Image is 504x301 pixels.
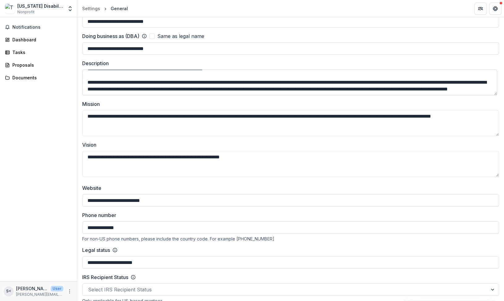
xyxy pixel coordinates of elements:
button: Get Help [489,2,502,15]
div: Sarah Sampson <sarah_s@tndisability.org> [6,289,11,293]
span: Same as legal name [157,32,204,40]
a: Dashboard [2,35,74,45]
label: Description [82,60,495,67]
div: General [111,5,128,12]
div: [US_STATE] Disability Coalition [17,3,63,9]
label: Website [82,184,495,192]
nav: breadcrumb [80,4,130,13]
p: [PERSON_NAME] <[PERSON_NAME][EMAIL_ADDRESS][DOMAIN_NAME]> [16,285,48,292]
span: Nonprofit [17,9,35,15]
button: More [66,288,73,295]
div: Tasks [12,49,70,56]
label: Legal status [82,246,110,254]
a: Tasks [2,47,74,57]
span: Notifications [12,25,72,30]
button: Open entity switcher [66,2,74,15]
p: User [51,286,63,291]
a: Proposals [2,60,74,70]
img: Tennessee Disability Coalition [5,4,15,14]
div: Proposals [12,62,70,68]
label: IRS Recipient Status [82,274,128,281]
button: Partners [474,2,487,15]
label: Vision [82,141,495,148]
div: Dashboard [12,36,70,43]
div: For non-US phone numbers, please include the country code. For example [PHONE_NUMBER] [82,236,499,241]
label: Phone number [82,211,495,219]
label: Mission [82,100,495,108]
button: Notifications [2,22,74,32]
div: Documents [12,74,70,81]
a: Documents [2,73,74,83]
a: Settings [80,4,103,13]
label: Doing business as (DBA) [82,32,139,40]
div: Settings [82,5,100,12]
p: [PERSON_NAME][EMAIL_ADDRESS][DOMAIN_NAME] [16,292,63,297]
